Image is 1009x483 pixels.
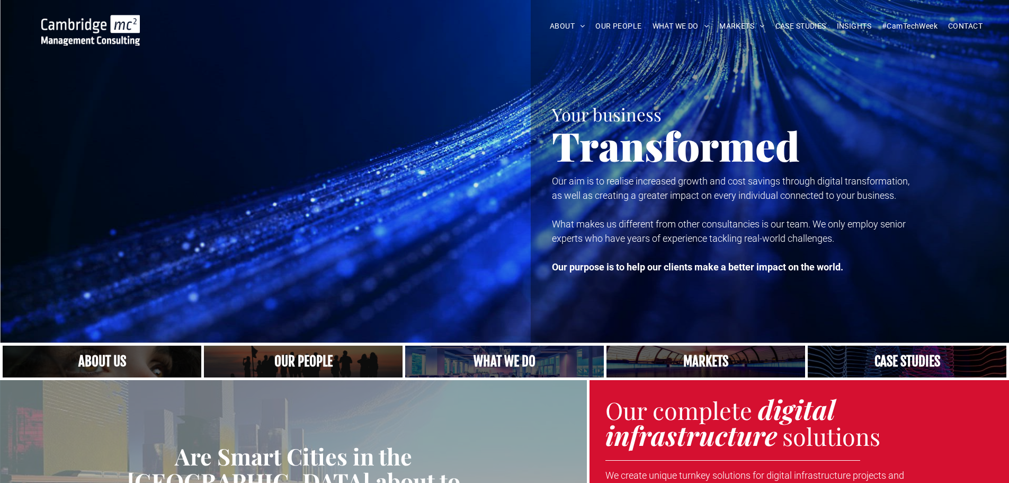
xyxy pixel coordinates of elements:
a: Close up of woman's face, centered on her eyes [3,346,201,377]
span: Our aim is to realise increased growth and cost savings through digital transformation, as well a... [552,175,909,201]
a: INSIGHTS [832,18,877,34]
strong: digital [758,391,835,427]
span: solutions [782,420,880,452]
a: ABOUT [544,18,591,34]
a: Telecoms | Decades of Experience Across Multiple Industries & Regions [606,346,805,377]
a: #CamTechWeek [877,18,943,34]
a: MARKETS [714,18,770,34]
a: A crowd in silhouette at sunset, on a rise or lookout point [204,346,403,377]
a: Your Business Transformed | Cambridge Management Consulting [41,16,140,28]
a: A yoga teacher lifting his whole body off the ground in the peacock pose [405,346,604,377]
a: CASE STUDIES [770,18,832,34]
a: Case Studies | Cambridge Management Consulting > Case Studies [808,346,1006,377]
img: Cambridge MC Logo, digital transformation [41,15,140,46]
span: Our complete [605,394,752,426]
span: Your business [552,102,662,126]
strong: Our purpose is to help our clients make a better impact on the world. [552,261,843,273]
a: OUR PEOPLE [590,18,647,34]
a: WHAT WE DO [647,18,715,34]
strong: infrastructure [605,417,777,453]
a: CONTACT [943,18,988,34]
span: Transformed [552,119,800,172]
span: What makes us different from other consultancies is our team. We only employ senior experts who h... [552,218,906,244]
